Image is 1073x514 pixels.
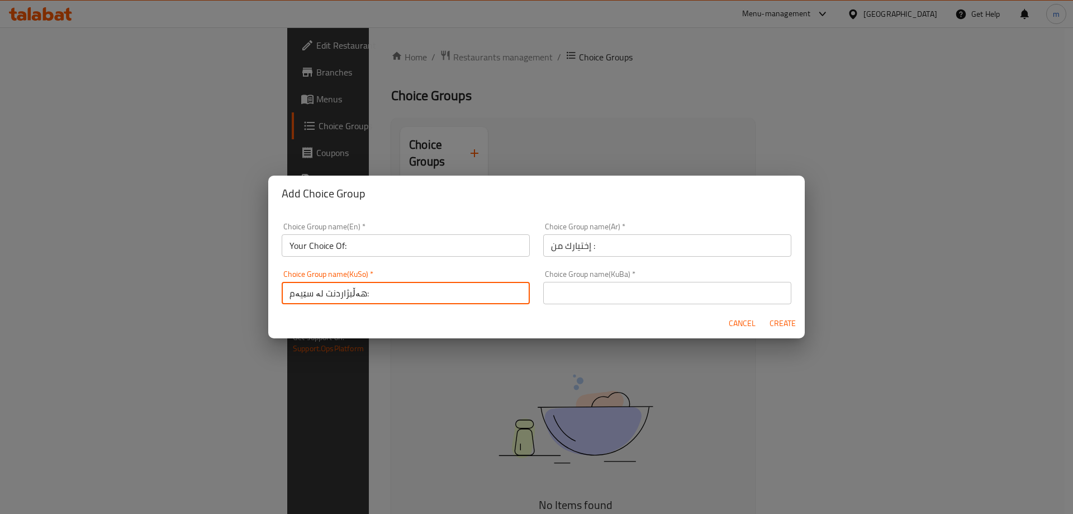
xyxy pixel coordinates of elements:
[543,234,791,257] input: Please enter Choice Group name(ar)
[282,282,530,304] input: Please enter Choice Group name(KuSo)
[282,185,791,202] h2: Add Choice Group
[282,234,530,257] input: Please enter Choice Group name(en)
[765,313,800,334] button: Create
[724,313,760,334] button: Cancel
[543,282,791,304] input: Please enter Choice Group name(KuBa)
[729,317,756,331] span: Cancel
[769,317,796,331] span: Create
